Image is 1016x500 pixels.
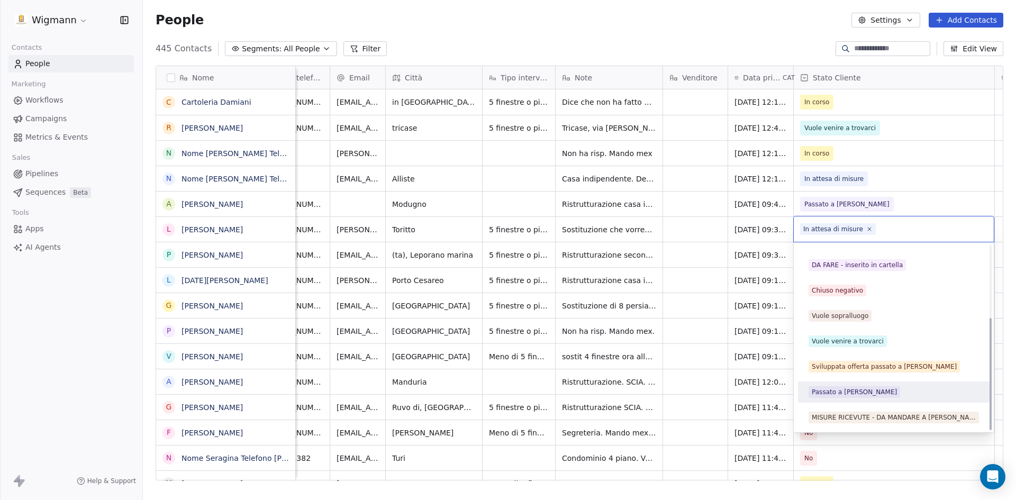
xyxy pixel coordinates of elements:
[812,311,868,321] div: Vuole sopralluogo
[812,387,897,397] div: Passato a [PERSON_NAME]
[798,128,990,428] div: Suggestions
[812,337,884,346] div: Vuole venire a trovarci
[803,224,863,234] div: In attesa di misure
[812,362,957,371] div: Sviluppata offerta passato a [PERSON_NAME]
[812,286,863,295] div: Chiuso negativo
[812,260,903,270] div: DA FARE - inserito in cartella
[812,413,976,422] div: MISURE RICEVUTE - DA MANDARE A [PERSON_NAME]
